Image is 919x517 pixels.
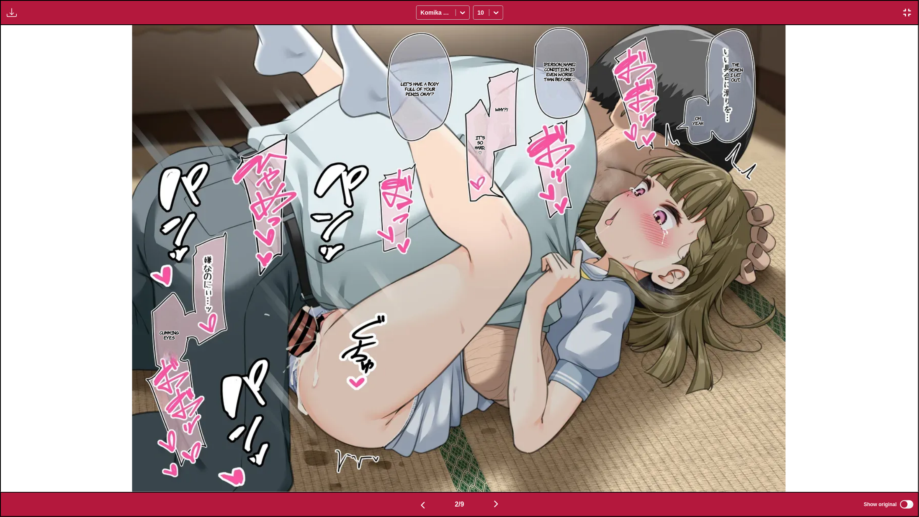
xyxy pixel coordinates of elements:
[864,502,897,507] span: Show original
[728,60,745,84] p: The semen I let out...
[494,105,510,113] p: Why?!
[473,133,488,157] p: It's so hard... ♡
[900,500,914,509] input: Show original
[158,328,181,342] p: Cumming eyes
[132,25,786,492] img: Manga Panel
[455,501,464,508] span: 2 / 9
[7,8,17,18] img: Download translated images
[541,60,579,83] p: [PERSON_NAME] condition is even worse than before♡
[418,500,428,510] img: Previous page
[491,499,501,509] img: Next page
[690,114,707,127] p: Oh, yeah.
[396,80,444,98] p: Let's have a body full of your penis, okay?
